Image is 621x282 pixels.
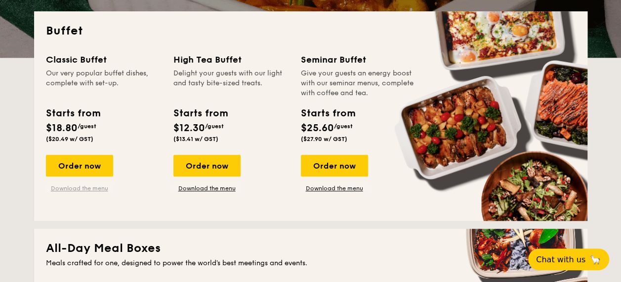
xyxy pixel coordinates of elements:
div: Order now [173,155,241,176]
div: Order now [46,155,113,176]
div: High Tea Buffet [173,53,289,67]
span: /guest [205,123,224,130]
h2: Buffet [46,23,576,39]
div: Meals crafted for one, designed to power the world's best meetings and events. [46,258,576,268]
button: Chat with us🦙 [528,248,609,270]
span: Chat with us [536,255,585,264]
span: $18.80 [46,122,78,134]
div: Give your guests an energy boost with our seminar menus, complete with coffee and tea. [301,69,416,98]
a: Download the menu [173,184,241,192]
span: ($27.90 w/ GST) [301,136,347,142]
div: Order now [301,155,368,176]
div: Our very popular buffet dishes, complete with set-up. [46,69,162,98]
span: /guest [78,123,96,130]
a: Download the menu [46,184,113,192]
div: Seminar Buffet [301,53,416,67]
h2: All-Day Meal Boxes [46,241,576,256]
span: 🦙 [589,254,601,265]
div: Starts from [46,106,100,121]
div: Delight your guests with our light and tasty bite-sized treats. [173,69,289,98]
div: Starts from [301,106,355,121]
span: ($20.49 w/ GST) [46,136,93,142]
span: $25.60 [301,122,334,134]
span: ($13.41 w/ GST) [173,136,218,142]
div: Starts from [173,106,227,121]
span: $12.30 [173,122,205,134]
a: Download the menu [301,184,368,192]
div: Classic Buffet [46,53,162,67]
span: /guest [334,123,353,130]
